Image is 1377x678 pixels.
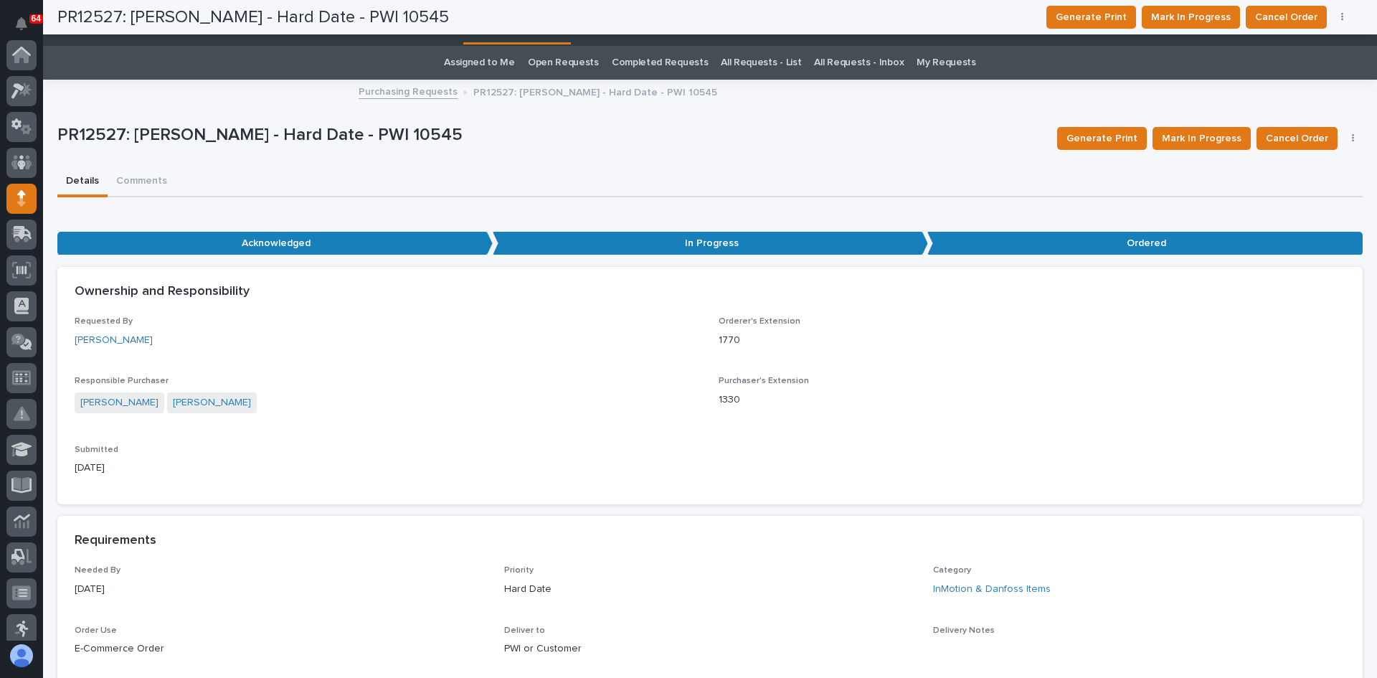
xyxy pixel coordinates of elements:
p: PWI or Customer [504,641,917,656]
button: Notifications [6,9,37,39]
p: [DATE] [75,461,701,476]
a: [PERSON_NAME] [75,333,153,348]
p: Hard Date [504,582,917,597]
p: Ordered [927,232,1363,255]
a: My Requests [917,46,976,80]
a: Assigned to Me [444,46,515,80]
button: Generate Print [1057,127,1147,150]
p: [DATE] [75,582,487,597]
p: 1770 [719,333,1345,348]
a: Purchasing Requests [359,83,458,99]
p: PR12527: [PERSON_NAME] - Hard Date - PWI 10545 [473,83,717,99]
p: 1330 [719,392,1345,408]
a: InMotion & Danfoss Items [933,582,1051,597]
a: All Requests - List [721,46,801,80]
p: PR12527: [PERSON_NAME] - Hard Date - PWI 10545 [57,125,1046,146]
span: Submitted [75,446,118,454]
div: Notifications64 [18,17,37,40]
span: Deliver to [504,626,545,635]
span: Priority [504,566,534,575]
span: Orderer's Extension [719,317,800,326]
span: Generate Print [1066,130,1137,147]
p: Acknowledged [57,232,493,255]
span: Responsible Purchaser [75,377,169,385]
span: Order Use [75,626,117,635]
p: 64 [32,14,41,24]
span: Delivery Notes [933,626,995,635]
button: Details [57,167,108,197]
span: Category [933,566,971,575]
a: All Requests - Inbox [814,46,904,80]
span: Cancel Order [1266,130,1328,147]
p: E-Commerce Order [75,641,487,656]
a: Open Requests [528,46,599,80]
span: Purchaser's Extension [719,377,809,385]
h2: Ownership and Responsibility [75,284,250,300]
button: Mark In Progress [1153,127,1251,150]
a: Completed Requests [612,46,708,80]
button: Cancel Order [1257,127,1338,150]
button: Comments [108,167,176,197]
p: In Progress [493,232,928,255]
a: [PERSON_NAME] [173,395,251,410]
h2: Requirements [75,533,156,549]
a: [PERSON_NAME] [80,395,158,410]
span: Requested By [75,317,133,326]
button: users-avatar [6,641,37,671]
span: Mark In Progress [1162,130,1241,147]
span: Needed By [75,566,120,575]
